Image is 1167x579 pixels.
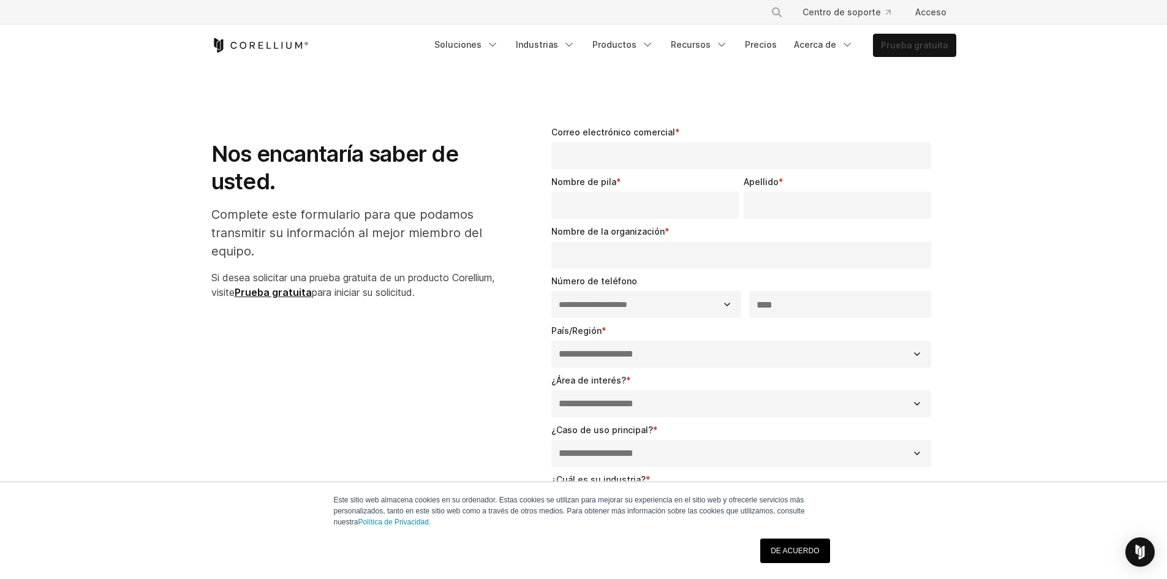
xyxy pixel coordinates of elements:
[211,38,309,53] a: Inicio de Corellium
[915,7,946,17] font: Acceso
[671,39,711,50] font: Recursos
[551,176,616,187] font: Nombre de pila
[211,207,482,259] font: Complete este formulario para que podamos transmitir su información al mejor miembro del equipo.
[551,425,653,435] font: ¿Caso de uso principal?
[551,127,675,137] font: Correo electrónico comercial
[434,39,482,50] font: Soluciones
[592,39,636,50] font: Productos
[760,539,829,563] a: DE ACUERDO
[551,474,646,485] font: ¿Cuál es su industria?
[551,276,637,286] font: Número de teléfono
[766,1,788,23] button: Buscar
[551,226,665,237] font: Nombre de la organización
[235,286,312,298] a: Prueba gratuita
[744,176,779,187] font: Apellido
[756,1,956,23] div: Menú de navegación
[881,40,948,50] font: Prueba gratuita
[358,518,431,526] a: Política de Privacidad.
[551,325,602,336] font: País/Región
[771,547,819,555] font: DE ACUERDO
[211,140,458,195] font: Nos encantaría saber de usted.
[312,286,415,298] font: para iniciar su solicitud.
[516,39,558,50] font: Industrias
[551,375,626,385] font: ¿Área de interés?
[803,7,881,17] font: Centro de soporte
[794,39,836,50] font: Acerca de
[1125,537,1155,567] div: Open Intercom Messenger
[427,34,956,57] div: Menú de navegación
[211,271,494,298] font: Si desea solicitar una prueba gratuita de un producto Corellium, visite
[745,39,777,50] font: Precios
[334,496,805,526] font: Este sitio web almacena cookies en su ordenador. Estas cookies se utilizan para mejorar su experi...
